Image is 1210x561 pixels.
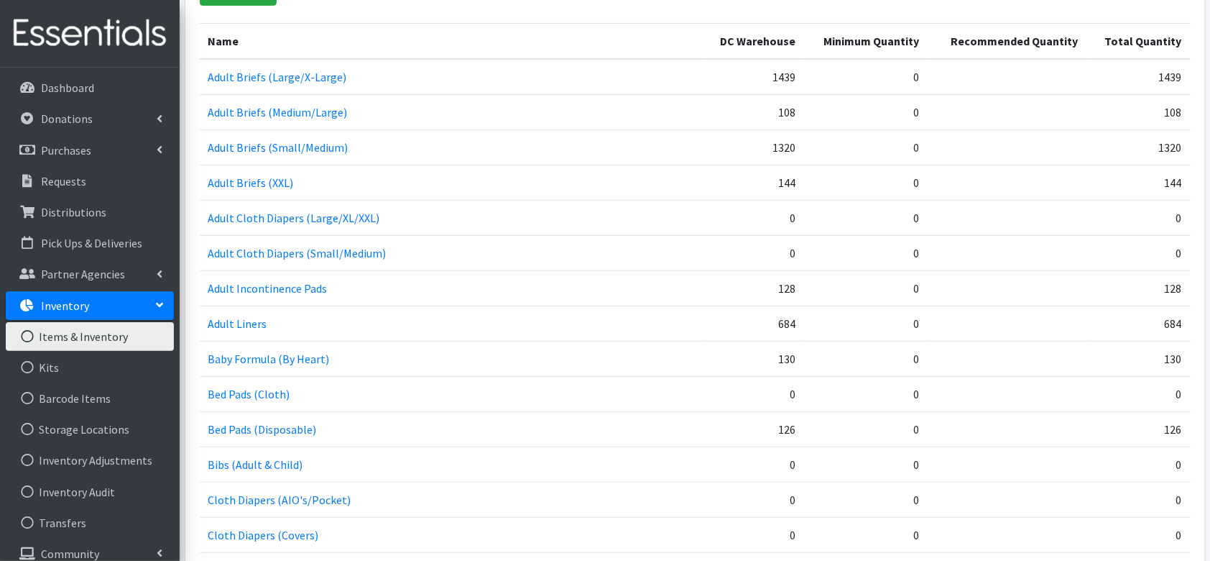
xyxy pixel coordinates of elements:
img: HumanEssentials [6,9,174,58]
td: 0 [1087,235,1191,270]
td: 126 [702,411,804,447]
a: Adult Liners [208,316,267,331]
a: Kits [6,353,174,382]
td: 1320 [1087,129,1191,165]
a: Cloth Diapers (Covers) [208,528,319,542]
a: Inventory Audit [6,478,174,506]
a: Adult Cloth Diapers (Small/Medium) [208,246,387,260]
a: Adult Briefs (XXL) [208,175,294,190]
td: 0 [804,376,928,411]
a: Adult Briefs (Large/X-Large) [208,70,347,84]
a: Adult Briefs (Medium/Large) [208,105,348,119]
p: Dashboard [41,81,94,95]
td: 130 [1087,341,1191,376]
td: 0 [702,482,804,517]
td: 0 [702,517,804,552]
td: 0 [1087,482,1191,517]
a: Adult Incontinence Pads [208,281,328,296]
p: Requests [41,174,86,188]
td: 0 [702,376,804,411]
p: Partner Agencies [41,267,125,281]
td: 0 [804,482,928,517]
td: 0 [1087,447,1191,482]
a: Bed Pads (Disposable) [208,422,317,437]
td: 126 [1087,411,1191,447]
td: 0 [1087,517,1191,552]
a: Purchases [6,136,174,165]
td: 1439 [702,59,804,95]
p: Distributions [41,205,106,219]
td: 0 [804,165,928,200]
a: Barcode Items [6,384,174,413]
p: Community [41,547,99,561]
th: Total Quantity [1087,23,1191,59]
a: Adult Cloth Diapers (Large/XL/XXL) [208,211,380,225]
td: 0 [804,341,928,376]
p: Inventory [41,298,89,313]
a: Distributions [6,198,174,227]
td: 0 [804,411,928,447]
td: 0 [702,200,804,235]
td: 0 [804,447,928,482]
td: 108 [702,94,804,129]
a: Dashboard [6,73,174,102]
td: 108 [1087,94,1191,129]
td: 1439 [1087,59,1191,95]
a: Donations [6,104,174,133]
td: 0 [702,235,804,270]
td: 684 [702,306,804,341]
p: Donations [41,111,93,126]
td: 0 [1087,200,1191,235]
td: 0 [804,306,928,341]
a: Inventory [6,291,174,320]
td: 128 [702,270,804,306]
a: Cloth Diapers (AIO's/Pocket) [208,493,351,507]
td: 0 [1087,376,1191,411]
td: 0 [702,447,804,482]
th: Minimum Quantity [804,23,928,59]
th: Name [200,23,703,59]
th: DC Warehouse [702,23,804,59]
td: 0 [804,270,928,306]
td: 0 [804,59,928,95]
td: 144 [1087,165,1191,200]
a: Items & Inventory [6,322,174,351]
a: Inventory Adjustments [6,446,174,475]
a: Bibs (Adult & Child) [208,457,303,472]
td: 130 [702,341,804,376]
th: Recommended Quantity [928,23,1087,59]
a: Requests [6,167,174,196]
a: Storage Locations [6,415,174,444]
td: 0 [804,129,928,165]
td: 0 [804,94,928,129]
a: Partner Agencies [6,260,174,288]
a: Transfers [6,508,174,537]
a: Pick Ups & Deliveries [6,229,174,257]
td: 1320 [702,129,804,165]
p: Pick Ups & Deliveries [41,236,142,250]
p: Purchases [41,143,91,158]
a: Adult Briefs (Small/Medium) [208,140,348,155]
td: 684 [1087,306,1191,341]
td: 0 [804,235,928,270]
td: 0 [804,200,928,235]
a: Baby Formula (By Heart) [208,352,330,366]
a: Bed Pads (Cloth) [208,387,290,401]
td: 0 [804,517,928,552]
td: 128 [1087,270,1191,306]
td: 144 [702,165,804,200]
